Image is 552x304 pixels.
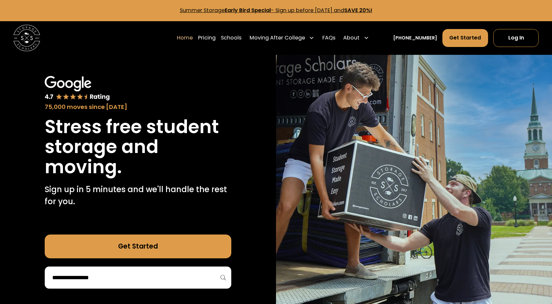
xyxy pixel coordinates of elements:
img: Storage Scholars main logo [13,25,40,52]
img: Google 4.7 star rating [45,76,110,101]
h1: Stress free student storage and moving. [45,117,231,177]
a: Schools [221,29,241,47]
div: Moving After College [247,29,317,47]
a: Get Started [45,235,231,259]
div: About [341,29,372,47]
p: Sign up in 5 minutes and we'll handle the rest for you. [45,184,231,208]
a: Pricing [198,29,216,47]
a: FAQs [322,29,335,47]
a: Summer StorageEarly Bird Special- Sign up before [DATE] andSAVE 20%! [180,7,372,14]
a: Get Started [442,29,488,47]
a: Log In [493,29,539,47]
div: 75,000 moves since [DATE] [45,102,231,112]
strong: Early Bird Special [225,7,271,14]
div: About [343,34,360,42]
a: home [13,25,40,52]
strong: SAVE 20%! [344,7,372,14]
a: [PHONE_NUMBER] [393,35,437,41]
div: Moving After College [250,34,305,42]
a: Home [177,29,193,47]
